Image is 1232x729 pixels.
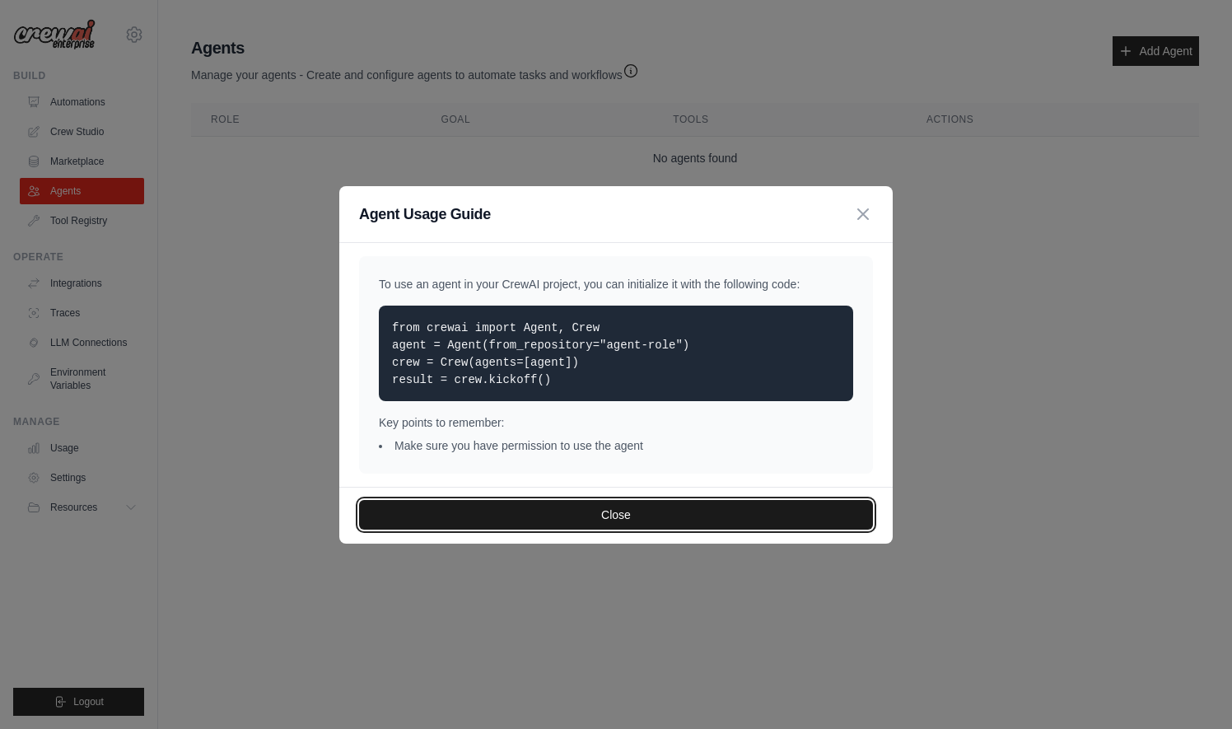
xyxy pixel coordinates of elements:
[379,437,853,454] li: Make sure you have permission to use the agent
[1150,650,1232,729] iframe: Chat Widget
[379,276,853,292] p: To use an agent in your CrewAI project, you can initialize it with the following code:
[392,321,689,386] code: from crewai import Agent, Crew agent = Agent(from_repository="agent-role") crew = Crew(agents=[ag...
[359,203,491,226] h3: Agent Usage Guide
[379,414,853,431] p: Key points to remember:
[359,500,873,530] button: Close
